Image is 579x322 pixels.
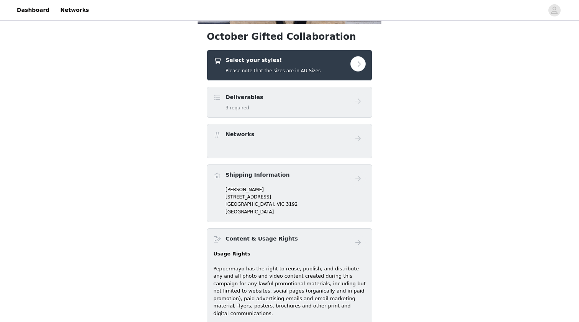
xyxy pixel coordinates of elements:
div: Networks [207,124,372,158]
h1: October Gifted Collaboration [207,30,372,44]
p: [PERSON_NAME] [226,186,366,193]
span: 3192 [286,202,298,207]
h4: Content & Usage Rights [226,235,298,243]
h5: 3 required [226,104,263,111]
span: [GEOGRAPHIC_DATA], [226,202,275,207]
div: avatar [551,4,558,16]
h4: Select your styles! [226,56,321,64]
a: Dashboard [12,2,54,19]
h4: Deliverables [226,93,263,101]
h4: Shipping Information [226,171,289,179]
p: [STREET_ADDRESS] [226,194,366,200]
a: Networks [56,2,93,19]
div: Shipping Information [207,164,372,222]
strong: Usage Rights [213,251,250,257]
span: VIC [277,202,285,207]
div: Select your styles! [207,50,372,81]
h5: Please note that the sizes are in AU Sizes [226,67,321,74]
p: [GEOGRAPHIC_DATA] [226,208,366,215]
div: Deliverables [207,87,372,118]
h4: Networks [226,130,254,138]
